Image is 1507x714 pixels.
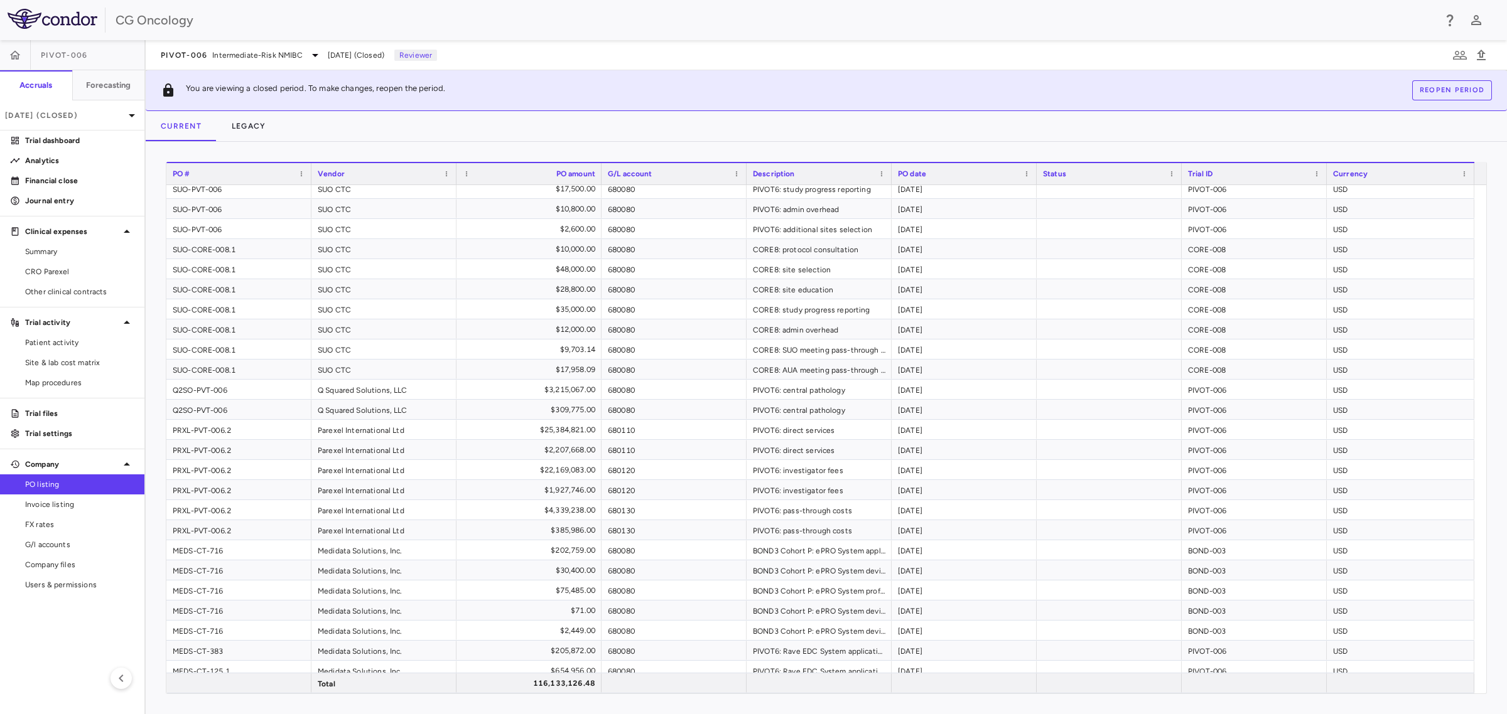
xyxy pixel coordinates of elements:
[25,286,134,297] span: Other clinical contracts
[602,661,747,680] div: 680080
[311,199,456,218] div: SUO CTC
[602,179,747,198] div: 680080
[217,111,281,141] button: Legacy
[166,600,311,620] div: MEDS-CT-716
[1327,600,1474,620] div: USD
[1327,420,1474,439] div: USD
[602,440,747,459] div: 680110
[892,259,1037,279] div: [DATE]
[468,621,595,641] div: $2,449.00
[1327,480,1474,499] div: USD
[1327,299,1474,319] div: USD
[86,80,131,91] h6: Forecasting
[166,580,311,600] div: MEDS-CT-716
[468,339,595,360] div: $9,703.14
[747,339,892,359] div: CORE8: SUO meeting pass-through - 12.2024
[1327,259,1474,279] div: USD
[311,279,456,299] div: SUO CTC
[25,135,134,146] p: Trial dashboard
[602,621,747,640] div: 680080
[161,50,207,60] span: PIVOT-006
[1327,279,1474,299] div: USD
[747,239,892,258] div: CORE8: protocol consultation
[468,641,595,661] div: $205,872.00
[1327,641,1474,660] div: USD
[1327,500,1474,520] div: USD
[1182,440,1327,459] div: PIVOT-006
[747,580,892,600] div: BOND3 Cohort P: ePRO System professional services
[311,673,456,693] div: Total
[311,560,456,580] div: Medidata Solutions, Inc.
[318,169,345,178] span: Vendor
[1043,169,1066,178] span: Status
[892,661,1037,680] div: [DATE]
[468,219,595,239] div: $2,600.00
[166,339,311,359] div: SUO-CORE-008.1
[311,239,456,258] div: SUO CTC
[1182,500,1327,520] div: PIVOT-006
[311,540,456,560] div: Medidata Solutions, Inc.
[212,50,302,61] span: Intermediate-Risk NMIBC
[311,259,456,279] div: SUO CTC
[892,641,1037,660] div: [DATE]
[468,319,595,339] div: $12,000.00
[747,641,892,660] div: PIVOT6: Rave EDC System application svc
[1327,380,1474,399] div: USD
[25,337,134,348] span: Patient activity
[166,420,311,439] div: PRXL-PVT-006.2
[892,299,1037,319] div: [DATE]
[753,169,795,178] span: Description
[747,199,892,218] div: PIVOT6: admin overhead
[602,540,747,560] div: 680080
[1327,621,1474,640] div: USD
[166,540,311,560] div: MEDS-CT-716
[468,460,595,480] div: $22,169,083.00
[25,317,119,328] p: Trial activity
[173,169,190,178] span: PO #
[602,641,747,660] div: 680080
[311,520,456,540] div: Parexel International Ltd
[892,480,1037,499] div: [DATE]
[468,560,595,580] div: $30,400.00
[747,319,892,339] div: CORE8: admin overhead
[328,50,384,61] span: [DATE] (Closed)
[1182,560,1327,580] div: BOND-003
[1182,600,1327,620] div: BOND-003
[892,500,1037,520] div: [DATE]
[1327,219,1474,238] div: USD
[747,299,892,319] div: CORE8: study progress reporting
[892,219,1037,238] div: [DATE]
[1182,400,1327,419] div: PIVOT-006
[747,560,892,580] div: BOND3 Cohort P: ePRO System device service
[166,319,311,339] div: SUO-CORE-008.1
[311,440,456,459] div: Parexel International Ltd
[1412,80,1492,100] button: Reopen period
[166,380,311,399] div: Q2SO-PVT-006
[311,339,456,359] div: SUO CTC
[602,199,747,218] div: 680080
[1327,339,1474,359] div: USD
[747,420,892,439] div: PIVOT6: direct services
[468,380,595,400] div: $3,215,067.00
[468,279,595,299] div: $28,800.00
[166,500,311,520] div: PRXL-PVT-006.2
[311,661,456,680] div: Medidata Solutions, Inc.
[892,380,1037,399] div: [DATE]
[41,50,87,60] span: PIVOT-006
[468,520,595,540] div: $385,986.00
[892,360,1037,379] div: [DATE]
[747,540,892,560] div: BOND3 Cohort P: ePRO System application services
[166,219,311,238] div: SUO-PVT-006
[311,400,456,419] div: Q Squared Solutions, LLC
[1182,621,1327,640] div: BOND-003
[1182,380,1327,399] div: PIVOT-006
[1182,641,1327,660] div: PIVOT-006
[892,600,1037,620] div: [DATE]
[468,480,595,500] div: $1,927,746.00
[892,440,1037,459] div: [DATE]
[747,219,892,238] div: PIVOT6: additional sites selection
[1327,179,1474,198] div: USD
[602,480,747,499] div: 680120
[25,195,134,206] p: Journal entry
[311,360,456,379] div: SUO CTC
